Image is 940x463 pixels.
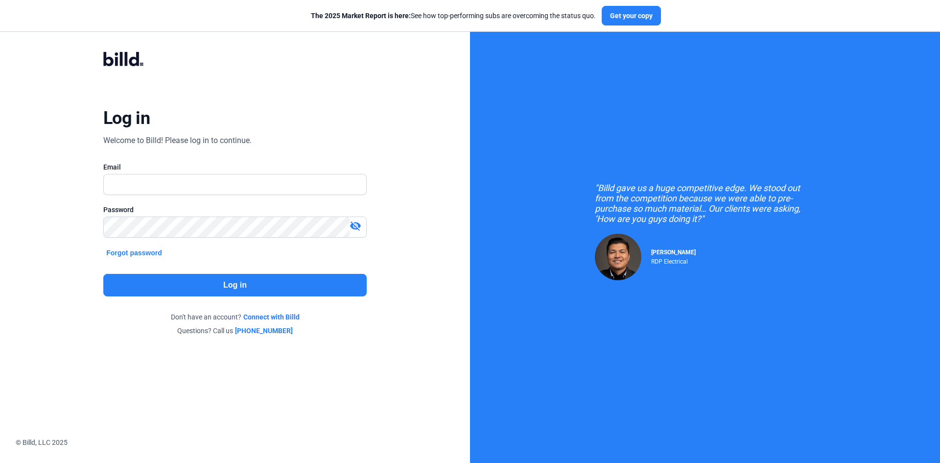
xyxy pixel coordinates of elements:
span: [PERSON_NAME] [651,249,696,256]
img: Raul Pacheco [595,234,641,280]
div: Welcome to Billd! Please log in to continue. [103,135,252,146]
a: Connect with Billd [243,312,300,322]
div: Don't have an account? [103,312,367,322]
button: Forgot password [103,247,165,258]
div: "Billd gave us a huge competitive edge. We stood out from the competition because we were able to... [595,183,815,224]
div: See how top-performing subs are overcoming the status quo. [311,11,596,21]
div: RDP Electrical [651,256,696,265]
div: Questions? Call us [103,326,367,336]
button: Log in [103,274,367,296]
button: Get your copy [602,6,661,25]
span: The 2025 Market Report is here: [311,12,411,20]
div: Password [103,205,367,215]
div: Log in [103,107,150,129]
div: Email [103,162,367,172]
mat-icon: visibility_off [350,220,361,232]
a: [PHONE_NUMBER] [235,326,293,336]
